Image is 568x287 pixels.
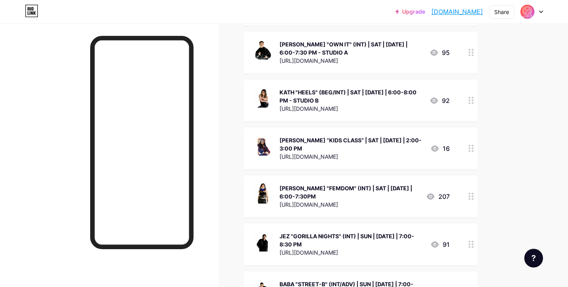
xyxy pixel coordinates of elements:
div: [PERSON_NAME] "OWN IT" (INT) | SAT | [DATE] | 6:00-7:30 PM - STUDIO A [280,40,423,57]
img: JEZ "GORILLA NIGHTS" (INT) | SUN | SEP 14 | 7:00-8:30 PM [253,231,273,252]
div: [URL][DOMAIN_NAME] [280,152,424,161]
div: KATH "HEELS" (BEG/INT) | SAT | [DATE] | 6:00-8:00 PM - STUDIO B [280,88,423,105]
div: [PERSON_NAME] “KIDS CLASS” | SAT | [DATE] | 2:00-3:00 PM [280,136,424,152]
div: [URL][DOMAIN_NAME] [280,248,424,257]
div: 16 [430,144,450,153]
img: KEENA "FEMDOM" (INT) | SAT | SEP 13 | 6:00-7:30PM [253,183,273,204]
img: KATE “KIDS CLASS” | SAT | SEP 6 | 2:00-3:00 PM [253,135,273,156]
div: 95 [429,48,450,57]
a: Upgrade [395,9,425,15]
div: [URL][DOMAIN_NAME] [280,57,423,65]
a: [DOMAIN_NAME] [431,7,483,16]
div: JEZ "GORILLA NIGHTS" (INT) | SUN | [DATE] | 7:00-8:30 PM [280,232,424,248]
img: HUBERT "OWN IT" (INT) | SAT | SEP 20 | 6:00-7:30 PM - STUDIO A [253,39,273,60]
div: [URL][DOMAIN_NAME] [280,200,420,209]
img: KATH "HEELS" (BEG/INT) | SAT | SEP 20 | 6:00-8:00 PM - STUDIO B [253,87,273,108]
div: 92 [429,96,450,105]
div: 207 [426,192,450,201]
img: HQ Studios [520,4,535,19]
div: [URL][DOMAIN_NAME] [280,105,423,113]
div: [PERSON_NAME] "FEMDOM" (INT) | SAT | [DATE] | 6:00-7:30PM [280,184,420,200]
div: Share [494,8,509,16]
div: 91 [430,240,450,249]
